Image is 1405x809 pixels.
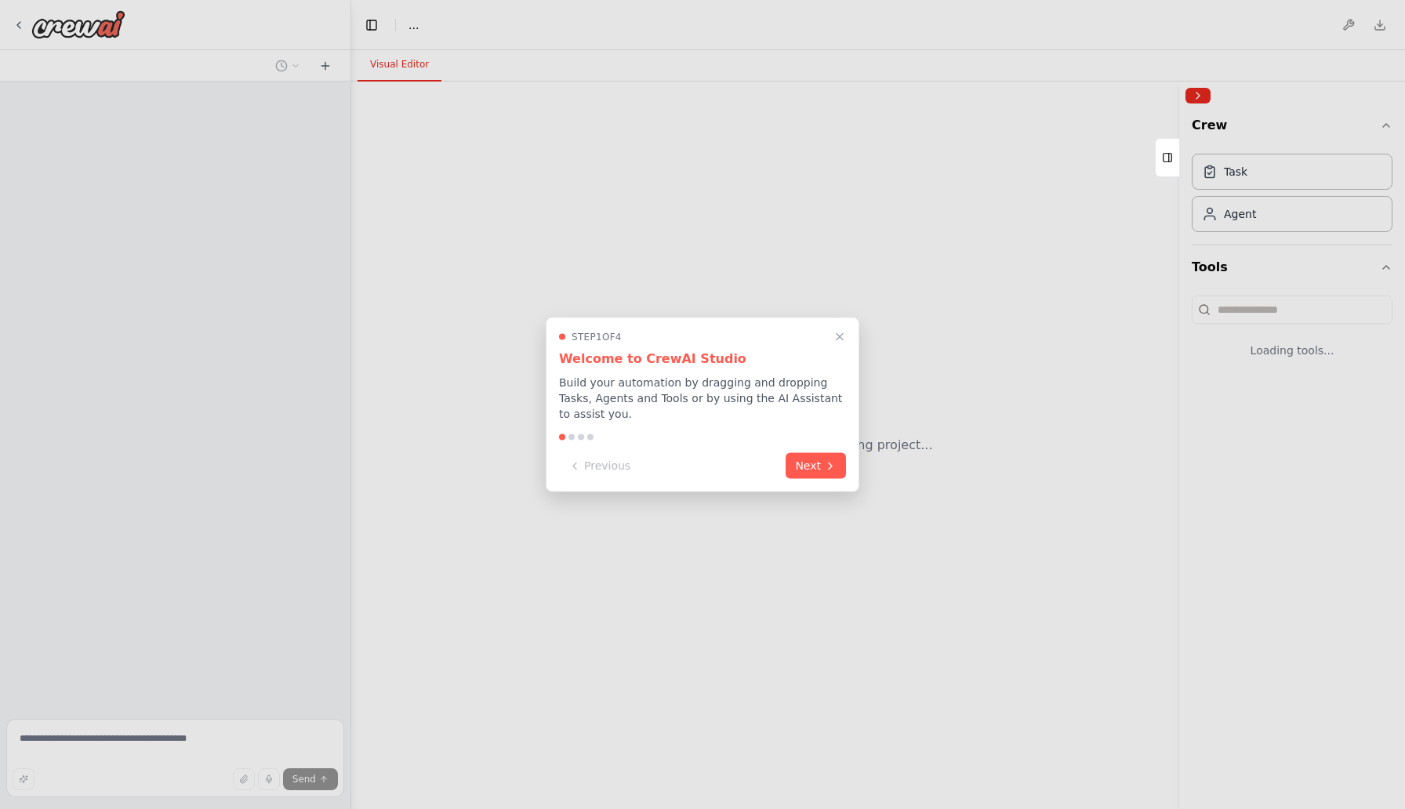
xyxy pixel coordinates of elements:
[361,14,383,36] button: Hide left sidebar
[559,375,846,422] p: Build your automation by dragging and dropping Tasks, Agents and Tools or by using the AI Assista...
[830,328,849,346] button: Close walkthrough
[559,453,640,479] button: Previous
[572,331,622,343] span: Step 1 of 4
[559,350,846,368] h3: Welcome to CrewAI Studio
[786,453,846,479] button: Next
